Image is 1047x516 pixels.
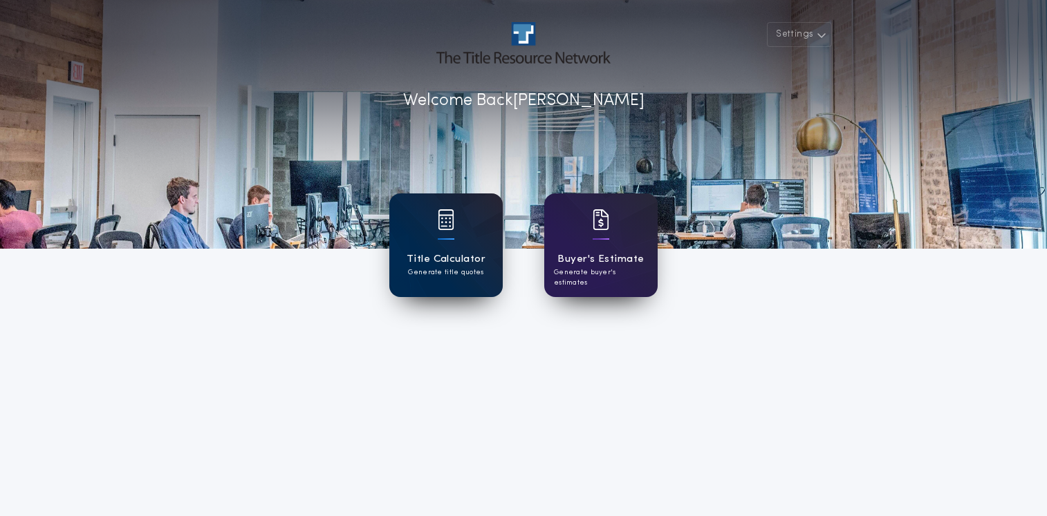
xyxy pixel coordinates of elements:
[389,193,503,297] a: card iconTitle CalculatorGenerate title quotes
[557,251,644,267] h1: Buyer's Estimate
[408,267,483,278] p: Generate title quotes
[438,209,454,230] img: card icon
[436,22,611,64] img: account-logo
[544,193,658,297] a: card iconBuyer's EstimateGenerate buyer's estimates
[593,209,609,230] img: card icon
[554,267,648,288] p: Generate buyer's estimates
[407,251,485,267] h1: Title Calculator
[767,22,832,47] button: Settings
[403,88,645,113] p: Welcome Back [PERSON_NAME]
